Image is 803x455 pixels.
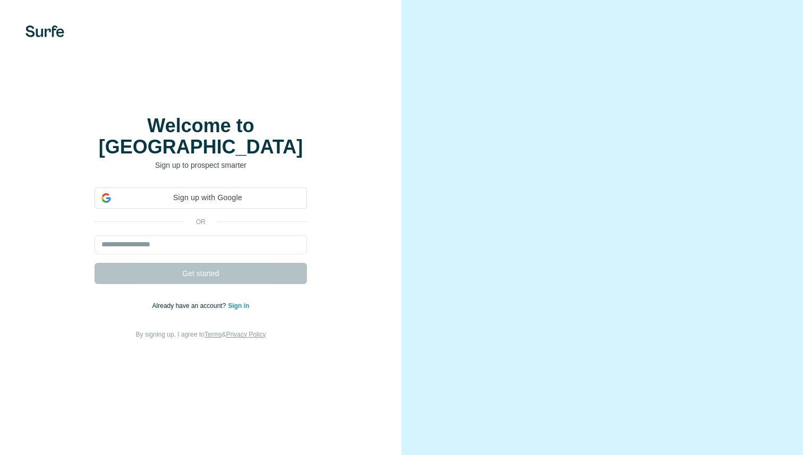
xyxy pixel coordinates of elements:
[115,192,300,203] span: Sign up with Google
[95,160,307,170] p: Sign up to prospect smarter
[95,187,307,209] div: Sign up with Google
[136,331,266,338] span: By signing up, I agree to &
[184,217,218,227] p: or
[152,302,228,310] span: Already have an account?
[228,302,249,310] a: Sign in
[25,25,64,37] img: Surfe's logo
[226,331,266,338] a: Privacy Policy
[95,115,307,158] h1: Welcome to [GEOGRAPHIC_DATA]
[204,331,222,338] a: Terms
